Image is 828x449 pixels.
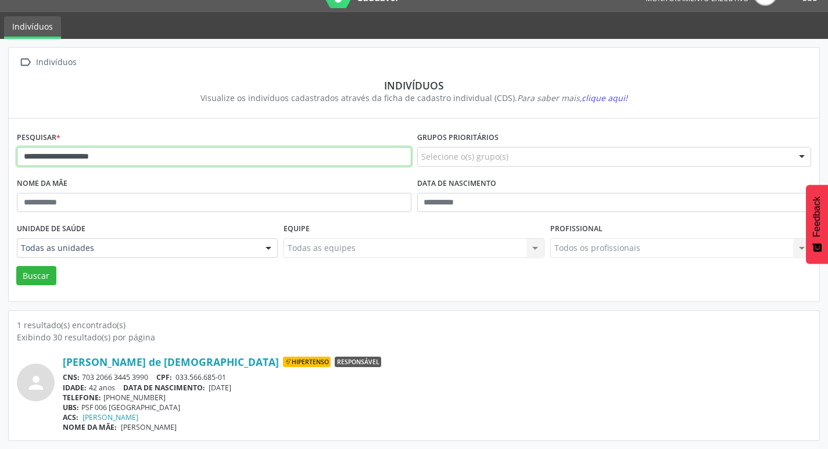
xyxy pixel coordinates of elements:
span: 033.566.685-01 [175,372,226,382]
i: person [26,372,46,393]
div: 42 anos [63,383,811,393]
span: DATA DE NASCIMENTO: [123,383,205,393]
span: TELEFONE: [63,393,101,403]
span: [DATE] [209,383,231,393]
label: Profissional [550,220,603,238]
button: Feedback - Mostrar pesquisa [806,185,828,264]
div: Indivíduos [25,79,803,92]
span: Responsável [335,357,381,367]
div: Exibindo 30 resultado(s) por página [17,331,811,343]
div: [PHONE_NUMBER] [63,393,811,403]
div: Visualize os indivíduos cadastrados através da ficha de cadastro individual (CDS). [25,92,803,104]
span: Todas as unidades [21,242,254,254]
label: Data de nascimento [417,175,496,193]
a: Indivíduos [4,16,61,39]
div: PSF 006 [GEOGRAPHIC_DATA] [63,403,811,412]
label: Unidade de saúde [17,220,85,238]
span: CPF: [156,372,172,382]
a:  Indivíduos [17,54,78,71]
span: ACS: [63,412,78,422]
span: Selecione o(s) grupo(s) [421,150,508,163]
div: 703 2066 3445 3990 [63,372,811,382]
span: [PERSON_NAME] [121,422,177,432]
a: [PERSON_NAME] de [DEMOGRAPHIC_DATA] [63,355,279,368]
span: CNS: [63,372,80,382]
span: Feedback [812,196,822,237]
label: Grupos prioritários [417,129,499,147]
div: Indivíduos [34,54,78,71]
span: IDADE: [63,383,87,393]
span: NOME DA MÃE: [63,422,117,432]
span: UBS: [63,403,79,412]
label: Nome da mãe [17,175,67,193]
span: clique aqui! [582,92,628,103]
a: [PERSON_NAME] [83,412,138,422]
button: Buscar [16,266,56,286]
label: Equipe [284,220,310,238]
label: Pesquisar [17,129,60,147]
i:  [17,54,34,71]
div: 1 resultado(s) encontrado(s) [17,319,811,331]
i: Para saber mais, [517,92,628,103]
span: Hipertenso [283,357,331,367]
